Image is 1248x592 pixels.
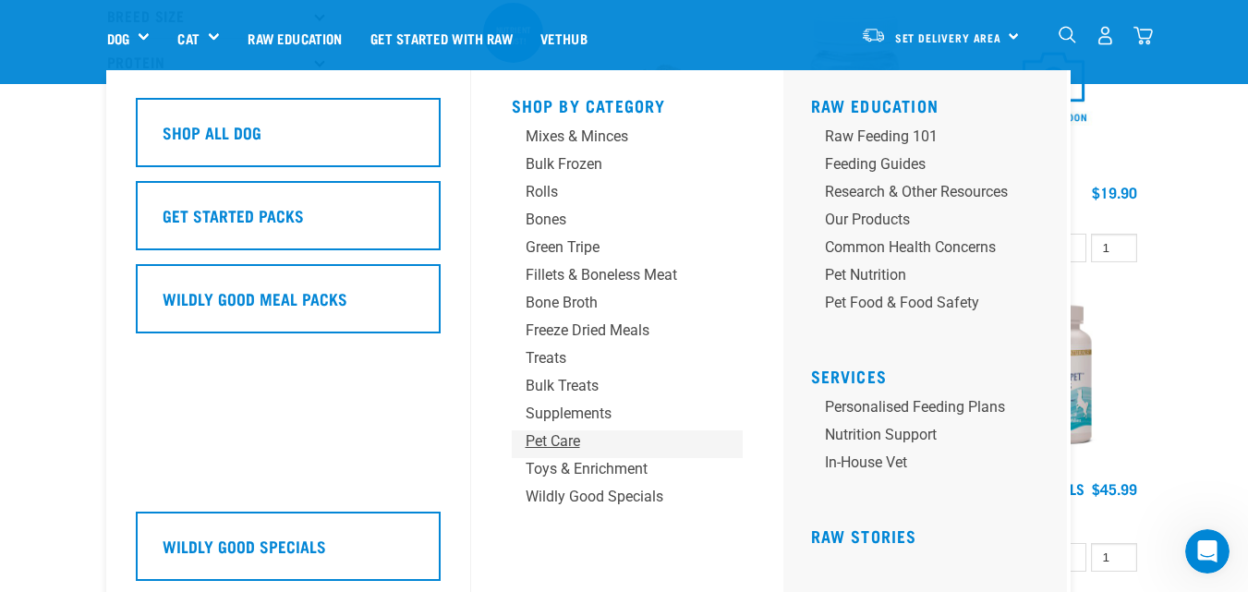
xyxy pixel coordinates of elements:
[825,236,1008,259] div: Common Health Concerns
[177,28,199,49] a: Cat
[512,153,743,181] a: Bulk Frozen
[811,396,1052,424] a: Personalised Feeding Plans
[861,27,886,43] img: van-moving.png
[136,264,441,347] a: Wildly Good Meal Packs
[811,531,917,540] a: Raw Stories
[825,209,1008,231] div: Our Products
[512,403,743,430] a: Supplements
[163,286,347,310] h5: Wildly Good Meal Packs
[1059,26,1076,43] img: home-icon-1@2x.png
[811,424,1052,452] a: Nutrition Support
[526,486,698,508] div: Wildly Good Specials
[825,126,1008,148] div: Raw Feeding 101
[811,236,1052,264] a: Common Health Concerns
[811,126,1052,153] a: Raw Feeding 101
[512,126,743,153] a: Mixes & Minces
[163,534,326,558] h5: Wildly Good Specials
[526,153,698,175] div: Bulk Frozen
[526,181,698,203] div: Rolls
[526,320,698,342] div: Freeze Dried Meals
[1091,234,1137,262] input: 1
[1185,529,1230,574] iframe: Intercom live chat
[357,1,527,75] a: Get started with Raw
[512,181,743,209] a: Rolls
[526,292,698,314] div: Bone Broth
[512,292,743,320] a: Bone Broth
[512,430,743,458] a: Pet Care
[811,181,1052,209] a: Research & Other Resources
[1133,26,1153,45] img: home-icon@2x.png
[136,98,441,181] a: Shop All Dog
[526,126,698,148] div: Mixes & Minces
[811,264,1052,292] a: Pet Nutrition
[811,209,1052,236] a: Our Products
[1096,26,1115,45] img: user.png
[527,1,601,75] a: Vethub
[136,181,441,264] a: Get Started Packs
[512,264,743,292] a: Fillets & Boneless Meat
[811,101,939,110] a: Raw Education
[512,375,743,403] a: Bulk Treats
[1092,480,1137,497] div: $45.99
[526,375,698,397] div: Bulk Treats
[163,203,304,227] h5: Get Started Packs
[526,403,698,425] div: Supplements
[526,347,698,369] div: Treats
[825,264,1008,286] div: Pet Nutrition
[895,34,1002,41] span: Set Delivery Area
[107,28,129,49] a: Dog
[512,236,743,264] a: Green Tripe
[526,236,698,259] div: Green Tripe
[1092,184,1137,200] div: $19.90
[163,120,261,144] h5: Shop All Dog
[526,264,698,286] div: Fillets & Boneless Meat
[512,347,743,375] a: Treats
[1091,543,1137,572] input: 1
[811,452,1052,479] a: In-house vet
[526,209,698,231] div: Bones
[825,292,1008,314] div: Pet Food & Food Safety
[512,96,743,111] h5: Shop By Category
[512,486,743,513] a: Wildly Good Specials
[825,181,1008,203] div: Research & Other Resources
[811,153,1052,181] a: Feeding Guides
[512,320,743,347] a: Freeze Dried Meals
[811,367,1052,381] h5: Services
[512,458,743,486] a: Toys & Enrichment
[512,209,743,236] a: Bones
[526,458,698,480] div: Toys & Enrichment
[234,1,356,75] a: Raw Education
[811,292,1052,320] a: Pet Food & Food Safety
[825,153,1008,175] div: Feeding Guides
[526,430,698,453] div: Pet Care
